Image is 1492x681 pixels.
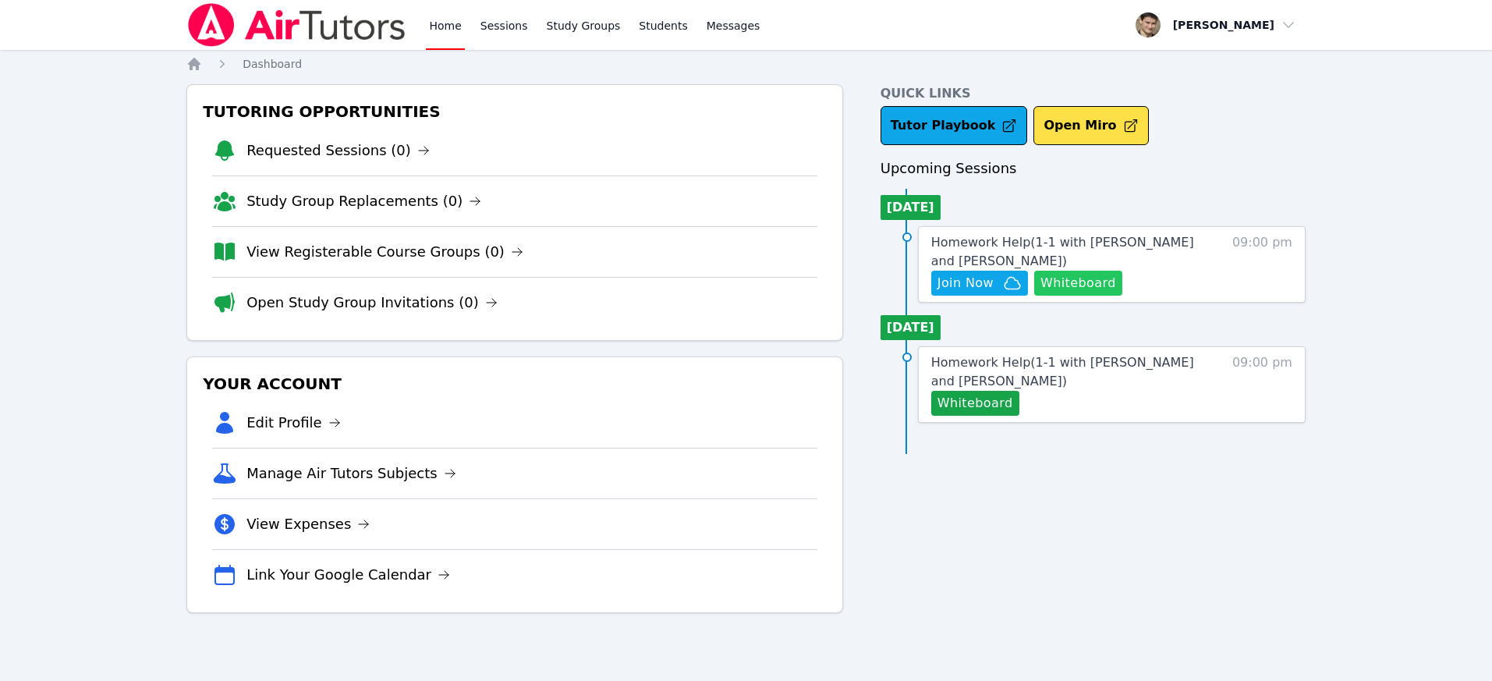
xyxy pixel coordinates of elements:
[931,355,1194,388] span: Homework Help ( 1-1 with [PERSON_NAME] and [PERSON_NAME] )
[243,58,302,70] span: Dashboard
[937,274,994,293] span: Join Now
[881,315,941,340] li: [DATE]
[881,84,1306,103] h4: Quick Links
[246,292,498,314] a: Open Study Group Invitations (0)
[200,370,830,398] h3: Your Account
[931,353,1202,391] a: Homework Help(1-1 with [PERSON_NAME] and [PERSON_NAME])
[246,412,341,434] a: Edit Profile
[881,158,1306,179] h3: Upcoming Sessions
[246,513,370,535] a: View Expenses
[1232,233,1292,296] span: 09:00 pm
[200,98,830,126] h3: Tutoring Opportunities
[246,241,523,263] a: View Registerable Course Groups (0)
[1232,353,1292,416] span: 09:00 pm
[931,233,1202,271] a: Homework Help(1-1 with [PERSON_NAME] and [PERSON_NAME])
[707,18,760,34] span: Messages
[246,564,450,586] a: Link Your Google Calendar
[246,190,481,212] a: Study Group Replacements (0)
[246,463,456,484] a: Manage Air Tutors Subjects
[881,195,941,220] li: [DATE]
[246,140,430,161] a: Requested Sessions (0)
[243,56,302,72] a: Dashboard
[881,106,1028,145] a: Tutor Playbook
[931,391,1019,416] button: Whiteboard
[1034,271,1122,296] button: Whiteboard
[1033,106,1148,145] button: Open Miro
[186,3,407,47] img: Air Tutors
[186,56,1306,72] nav: Breadcrumb
[931,271,1028,296] button: Join Now
[931,235,1194,268] span: Homework Help ( 1-1 with [PERSON_NAME] and [PERSON_NAME] )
